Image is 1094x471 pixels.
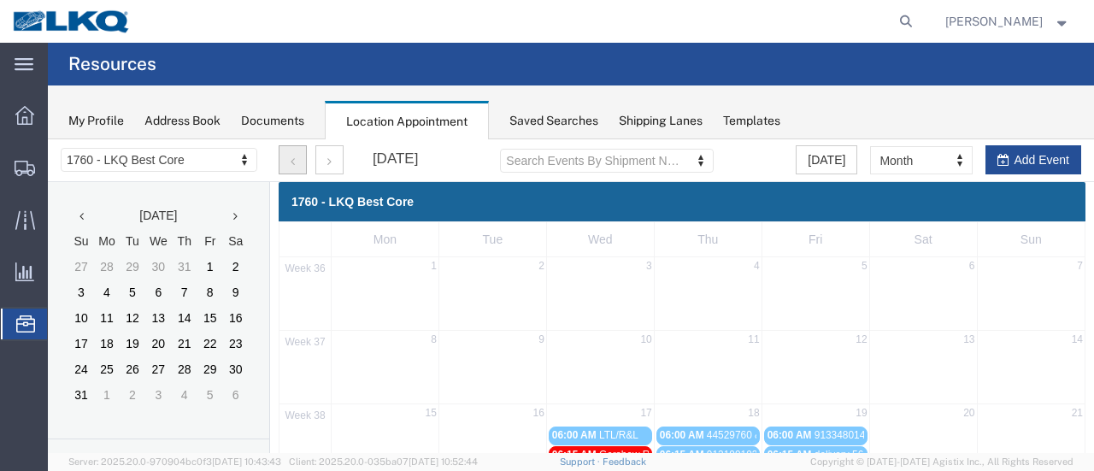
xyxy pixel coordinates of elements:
span: [DATE] 10:52:44 [409,456,478,467]
img: logo [12,9,132,34]
div: Location Appointment [325,101,489,140]
div: Address Book [144,112,221,130]
span: Oscar Davila [945,12,1043,31]
iframe: FS Legacy Container [48,139,1094,453]
a: Feedback [603,456,646,467]
button: [PERSON_NAME] [944,11,1071,32]
div: Templates [723,112,780,130]
div: Documents [241,112,304,130]
div: Saved Searches [509,112,598,130]
h4: Resources [68,43,156,85]
div: Shipping Lanes [619,112,703,130]
span: [DATE] 10:43:43 [212,456,281,467]
span: Server: 2025.20.0-970904bc0f3 [68,456,281,467]
span: Client: 2025.20.0-035ba07 [289,456,478,467]
div: My Profile [68,112,124,130]
a: Support [560,456,603,467]
span: Copyright © [DATE]-[DATE] Agistix Inc., All Rights Reserved [810,455,1073,469]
